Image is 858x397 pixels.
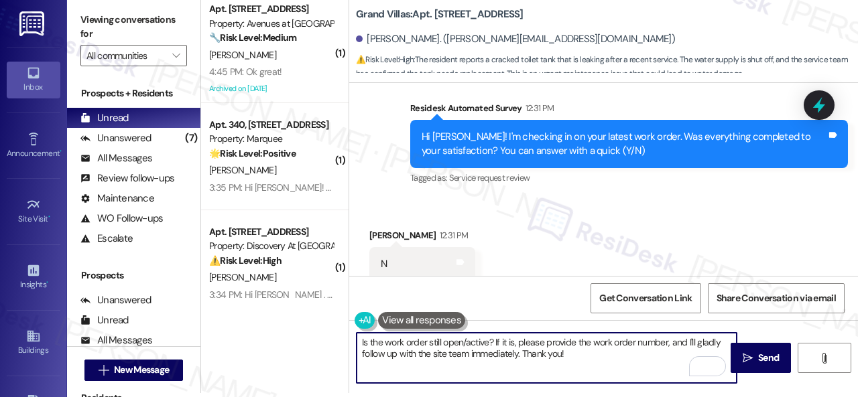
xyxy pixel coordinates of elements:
div: Prospects + Residents [67,86,200,100]
span: [PERSON_NAME] [209,164,276,176]
div: N [381,257,387,271]
div: 12:31 PM [436,228,469,242]
button: Share Conversation via email [708,283,845,313]
i:  [819,353,829,364]
strong: ⚠️ Risk Level: High [209,254,282,266]
div: Apt. 340, [STREET_ADDRESS] [209,118,333,132]
strong: 🌟 Risk Level: Positive [209,147,296,159]
span: • [48,212,50,222]
div: All Messages [80,151,152,165]
a: Site Visit • [7,193,60,230]
a: Insights • [7,259,60,295]
a: Inbox [7,62,60,98]
div: 4:45 PM: Ok great! [209,66,282,78]
div: Tagged as: [410,168,848,187]
div: 12:31 PM [522,101,554,115]
div: Hi [PERSON_NAME]! I'm checking in on your latest work order. Was everything completed to your sat... [422,130,826,159]
div: Residesk Automated Survey [410,101,848,120]
label: Viewing conversations for [80,9,187,45]
div: All Messages [80,333,152,347]
i:  [99,365,109,376]
div: Archived on [DATE] [208,80,334,97]
span: New Message [114,363,169,377]
span: Send [758,351,779,365]
i:  [743,353,753,364]
span: Get Conversation Link [599,291,692,305]
span: Share Conversation via email [717,291,836,305]
input: All communities [86,45,166,66]
div: Property: Discovery At [GEOGRAPHIC_DATA] [209,239,333,253]
span: Service request review [449,172,530,183]
div: [PERSON_NAME] [369,228,475,247]
button: Get Conversation Link [591,283,700,313]
div: Apt. [STREET_ADDRESS] [209,225,333,239]
strong: 🔧 Risk Level: Medium [209,31,296,44]
img: ResiDesk Logo [19,11,47,36]
button: Send [731,343,791,373]
span: [PERSON_NAME] [209,49,276,61]
div: Unanswered [80,131,151,145]
div: (7) [182,128,200,149]
span: : The resident reports a cracked toilet tank that is leaking after a recent service. The water su... [356,53,858,82]
div: [PERSON_NAME]. ([PERSON_NAME][EMAIL_ADDRESS][DOMAIN_NAME]) [356,32,675,46]
div: Escalate [80,232,133,246]
div: Review follow-ups [80,171,174,185]
div: Maintenance [80,191,154,206]
button: New Message [84,360,184,381]
span: [PERSON_NAME] [209,271,276,283]
div: Unread [80,313,129,327]
strong: ⚠️ Risk Level: High [356,54,414,65]
div: WO Follow-ups [80,212,163,226]
a: Buildings [7,325,60,361]
textarea: To enrich screen reader interactions, please activate Accessibility in Grammarly extension settings [357,333,737,383]
div: 3:35 PM: Hi [PERSON_NAME]! So sorry did not see this till now -- I ended up getting my mail key o... [209,181,721,193]
i:  [172,50,180,61]
span: • [60,147,62,156]
div: Unanswered [80,293,151,307]
div: Property: Marquee [209,132,333,146]
div: Unread [80,111,129,125]
div: Property: Avenues at [GEOGRAPHIC_DATA] [209,17,333,31]
div: Apt. [STREET_ADDRESS] [209,2,333,16]
div: Prospects [67,268,200,283]
b: Grand Villas: Apt. [STREET_ADDRESS] [356,7,524,21]
span: • [46,278,48,287]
